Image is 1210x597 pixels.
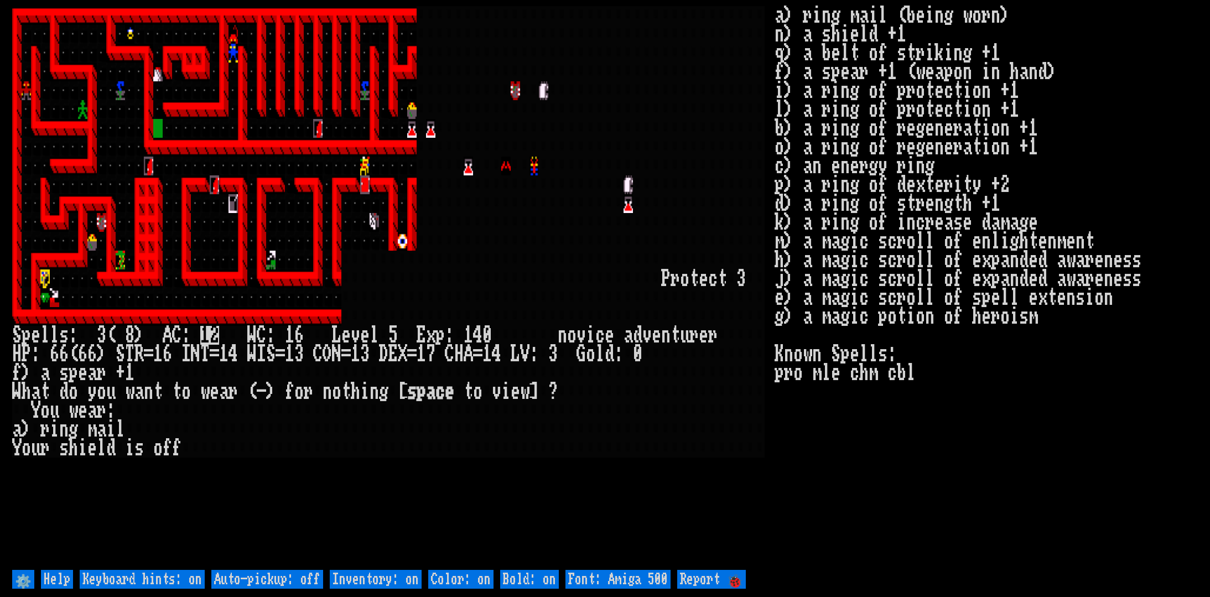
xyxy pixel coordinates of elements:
div: - [257,382,266,401]
div: m [87,420,97,439]
div: h [351,382,360,401]
div: G [577,345,586,364]
div: u [50,401,59,420]
div: 3 [736,269,746,288]
input: Color: on [428,570,494,589]
div: 1 [285,345,294,364]
div: T [125,345,134,364]
div: v [492,382,501,401]
div: r [304,382,313,401]
div: 1 [153,345,163,364]
div: h [22,382,31,401]
div: ) [134,326,144,345]
div: s [407,382,417,401]
div: p [22,326,31,345]
div: o [22,439,31,458]
div: ( [69,345,78,364]
div: ( [106,326,116,345]
div: o [586,345,595,364]
div: e [445,382,454,401]
div: 1 [482,345,492,364]
input: Bold: on [500,570,559,589]
div: X [398,345,407,364]
div: 6 [78,345,87,364]
div: r [97,364,106,382]
div: Y [12,439,22,458]
div: A [464,345,473,364]
div: D [379,345,388,364]
div: a [40,364,50,382]
div: e [341,326,351,345]
div: C [172,326,181,345]
div: = [473,345,482,364]
div: a [624,326,633,345]
div: g [69,420,78,439]
input: Inventory: on [330,570,422,589]
input: Keyboard hints: on [80,570,205,589]
div: e [78,401,87,420]
div: t [341,382,351,401]
div: a [426,382,435,401]
div: l [370,326,379,345]
div: I [181,345,191,364]
div: : [31,345,40,364]
div: u [106,382,116,401]
div: E [417,326,426,345]
div: 0 [633,345,642,364]
div: e [210,382,219,401]
div: o [680,269,689,288]
div: w [69,401,78,420]
div: 3 [360,345,370,364]
div: 6 [163,345,172,364]
div: = [276,345,285,364]
div: : [181,326,191,345]
div: d [59,382,69,401]
div: f [163,439,172,458]
div: 0 [482,326,492,345]
div: d [605,345,614,364]
div: L [332,326,341,345]
div: 6 [59,345,69,364]
div: t [671,326,680,345]
div: c [435,382,445,401]
div: i [501,382,511,401]
div: e [652,326,661,345]
div: a [12,420,22,439]
div: n [558,326,567,345]
div: Y [31,401,40,420]
div: s [59,364,69,382]
div: r [97,401,106,420]
input: Report 🐞 [677,570,746,589]
div: s [59,326,69,345]
div: V [520,345,529,364]
div: 5 [388,326,398,345]
div: 8 [125,326,134,345]
div: ) [22,420,31,439]
div: g [379,382,388,401]
input: ⚙️ [12,570,34,589]
div: = [144,345,153,364]
div: r [708,326,718,345]
div: I [257,345,266,364]
mark: 1 [200,326,210,345]
div: e [78,364,87,382]
div: ( [247,382,257,401]
div: 4 [229,345,238,364]
div: S [266,345,276,364]
div: w [125,382,134,401]
div: e [31,326,40,345]
div: i [125,439,134,458]
div: ? [548,382,558,401]
div: n [370,382,379,401]
div: S [12,326,22,345]
div: o [332,382,341,401]
div: : [445,326,454,345]
div: = [210,345,219,364]
div: i [50,420,59,439]
div: f [285,382,294,401]
div: 7 [426,345,435,364]
div: 3 [97,326,106,345]
div: l [40,326,50,345]
div: d [106,439,116,458]
div: l [595,345,605,364]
